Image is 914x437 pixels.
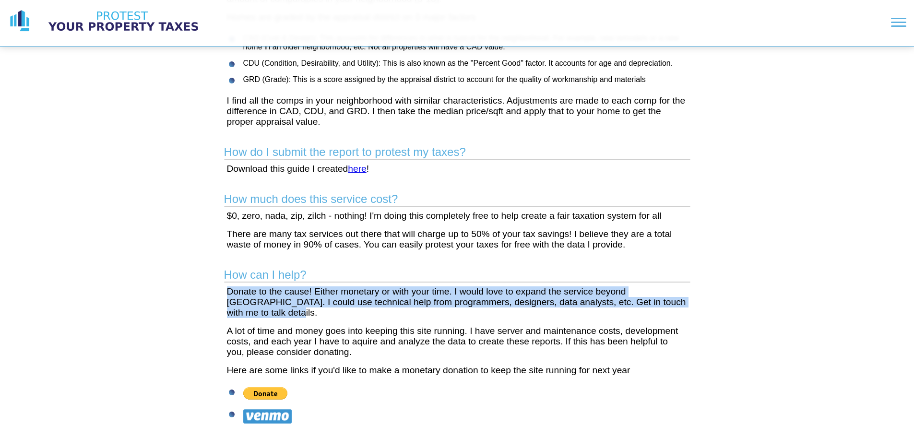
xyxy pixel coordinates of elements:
p: $0, zero, nada, zip, zilch - nothing! I'm doing this completely free to help create a fair taxati... [227,211,688,221]
h2: How do I submit the report to protest my taxes? [224,145,690,160]
p: There are many tax services out there that will charge up to 50% of your tax savings! I believe t... [227,229,688,250]
li: GRD (Grade): This is a score assigned by the appraisal district to account for the quality of wor... [243,75,695,84]
a: logo logo text [8,9,207,33]
p: Here are some links if you'd like to make a monetary donation to keep the site running for next year [227,365,688,376]
img: Donate with Venmo [243,409,292,424]
h2: How can I help? [224,268,690,283]
p: Donate to the cause! Either monetary or with your time. I would love to expand the service beyond... [227,286,688,318]
img: logo [8,9,32,33]
p: I find all the comps in your neighborhood with similar characteristics. Adjustments are made to e... [227,95,688,127]
img: logo text [39,9,207,33]
p: A lot of time and money goes into keeping this site running. I have server and maintenance costs,... [227,326,688,357]
p: Download this guide I created ! [227,164,688,174]
li: CDU (Condition, Desirability, and Utility): This is also known as the "Percent Good" factor. It a... [243,59,695,68]
h2: How much does this service cost? [224,192,690,207]
img: PayPal - The safer, easier way to pay online! [243,387,287,400]
a: here [348,164,366,174]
